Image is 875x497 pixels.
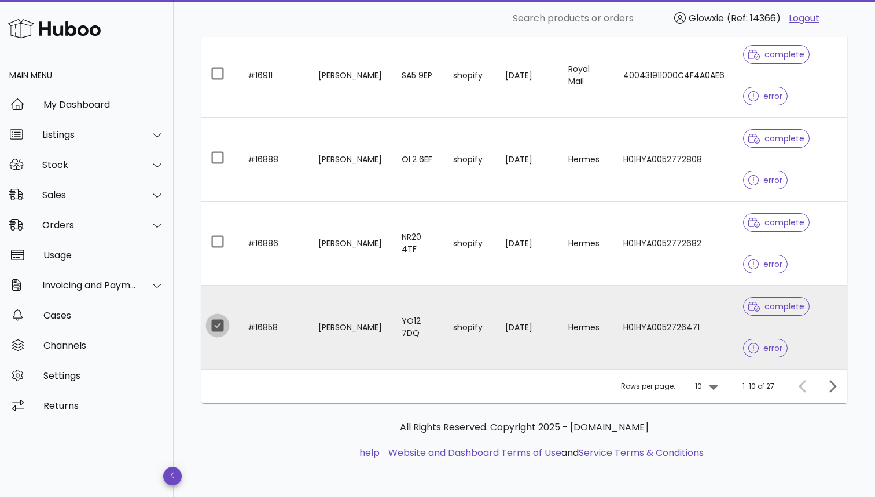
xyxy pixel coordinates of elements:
td: NR20 4TF [392,202,444,286]
td: [PERSON_NAME] [309,286,392,369]
p: All Rights Reserved. Copyright 2025 - [DOMAIN_NAME] [211,421,838,434]
td: Hermes [559,202,614,286]
span: (Ref: 14366) [727,12,781,25]
div: Orders [42,220,137,231]
span: complete [748,218,804,226]
span: complete [748,134,804,142]
td: #16858 [238,286,309,369]
td: [DATE] [496,118,559,202]
div: 1-10 of 27 [742,381,774,392]
td: #16911 [238,34,309,118]
td: YO12 7DQ [392,286,444,369]
td: [PERSON_NAME] [309,34,392,118]
a: Website and Dashboard Terms of Use [388,446,561,459]
div: Cases [43,310,164,321]
span: Glowxie [689,12,724,25]
td: [DATE] [496,202,559,286]
div: Usage [43,250,164,261]
div: Stock [42,159,137,170]
li: and [384,446,704,460]
td: H01HYA0052772808 [614,118,734,202]
div: Invoicing and Payments [42,280,137,291]
div: 10 [695,381,702,392]
button: Next page [822,376,843,397]
td: [DATE] [496,286,559,369]
td: [DATE] [496,34,559,118]
span: error [748,92,782,100]
td: #16886 [238,202,309,286]
div: Listings [42,129,137,140]
div: Sales [42,189,137,200]
div: Rows per page: [621,370,720,403]
td: 400431911000C4F4A0AE6 [614,34,734,118]
a: Logout [789,12,819,25]
span: error [748,176,782,184]
td: [PERSON_NAME] [309,202,392,286]
div: Settings [43,370,164,381]
td: Hermes [559,286,614,369]
td: OL2 6EF [392,118,444,202]
div: My Dashboard [43,99,164,110]
td: Hermes [559,118,614,202]
td: shopify [444,286,496,369]
span: complete [748,302,804,310]
span: error [748,344,782,352]
td: shopify [444,34,496,118]
td: SA5 9EP [392,34,444,118]
span: error [748,260,782,268]
div: Returns [43,400,164,411]
img: Huboo Logo [8,16,101,41]
td: Royal Mail [559,34,614,118]
a: Service Terms & Conditions [579,446,704,459]
td: H01HYA0052772682 [614,202,734,286]
div: 10Rows per page: [695,377,720,396]
td: [PERSON_NAME] [309,118,392,202]
td: shopify [444,202,496,286]
td: shopify [444,118,496,202]
div: Channels [43,340,164,351]
td: H01HYA0052726471 [614,286,734,369]
td: #16888 [238,118,309,202]
a: help [359,446,380,459]
span: complete [748,50,804,59]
